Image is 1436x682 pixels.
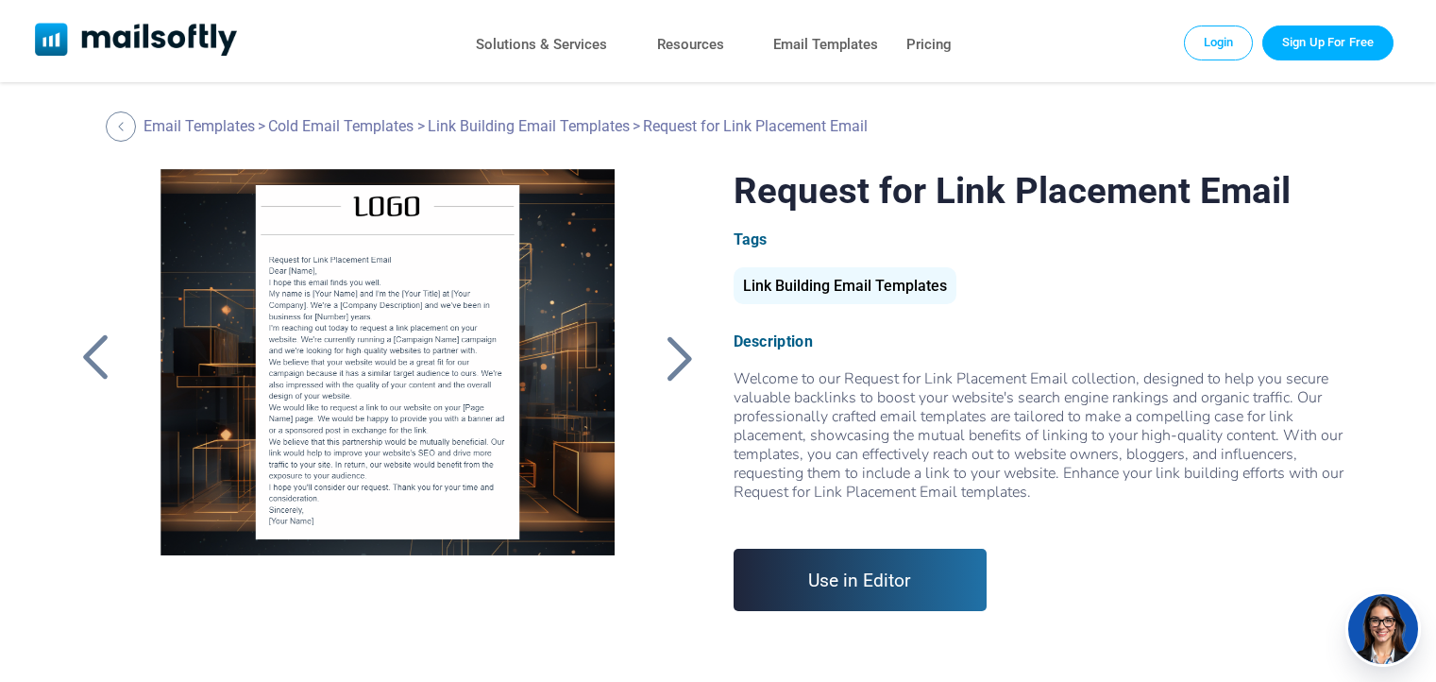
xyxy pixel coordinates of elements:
div: Tags [734,230,1364,248]
a: Solutions & Services [476,31,607,59]
a: Login [1184,26,1254,60]
a: Resources [657,31,724,59]
a: Back [106,111,141,142]
a: Email Templates [144,117,255,135]
a: Email Templates [773,31,878,59]
a: Request for Link Placement Email [135,169,640,641]
a: Pricing [906,31,952,59]
a: Mailsoftly [35,23,238,60]
a: Trial [1262,26,1394,60]
a: Link Building Email Templates [428,117,630,135]
h1: Request for Link Placement Email [734,169,1364,212]
a: Back [72,333,119,383]
a: Use in Editor [734,549,988,611]
a: Cold Email Templates [268,117,414,135]
span: Welcome to our Request for Link Placement Email collection, designed to help you secure valuable ... [734,368,1364,520]
a: Back [655,333,702,383]
a: Link Building Email Templates [734,284,956,293]
div: Description [734,332,1364,350]
div: Link Building Email Templates [734,267,956,304]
